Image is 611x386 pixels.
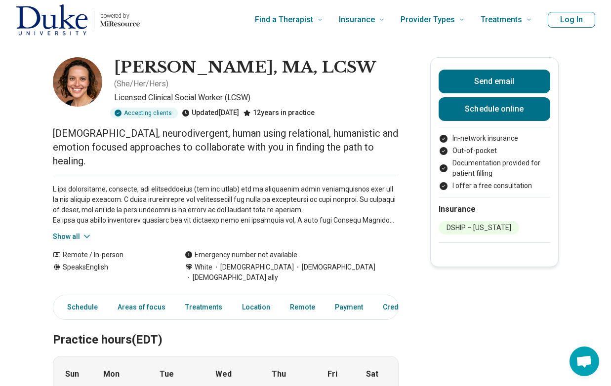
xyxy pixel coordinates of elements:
li: In-network insurance [439,133,550,144]
div: 12 years in practice [243,108,315,118]
strong: Sun [65,368,79,380]
span: [DEMOGRAPHIC_DATA] ally [185,272,278,283]
button: Show all [53,232,92,242]
li: I offer a free consultation [439,181,550,191]
li: Documentation provided for patient filling [439,158,550,179]
div: Updated [DATE] [182,108,239,118]
button: Send email [439,70,550,93]
strong: Tue [160,368,174,380]
a: Location [236,297,276,317]
span: Find a Therapist [255,13,313,27]
span: White [195,262,212,272]
li: Out-of-pocket [439,146,550,156]
span: Treatments [481,13,522,27]
a: Schedule [55,297,104,317]
a: Schedule online [439,97,550,121]
li: DSHIP – [US_STATE] [439,221,519,234]
h2: Insurance [439,203,550,215]
p: powered by [100,12,140,20]
strong: Fri [327,368,337,380]
img: Barbara Hodapp, MA, LCSW, Licensed Clinical Social Worker (LCSW) [53,57,102,107]
a: Remote [284,297,321,317]
div: Remote / In-person [53,250,165,260]
strong: Mon [103,368,120,380]
div: Speaks English [53,262,165,283]
p: Licensed Clinical Social Worker (LCSW) [114,92,399,104]
p: ( She/Her/Hers ) [114,78,168,90]
span: Insurance [339,13,375,27]
span: [DEMOGRAPHIC_DATA] [212,262,294,272]
a: Home page [16,4,140,36]
span: Provider Types [401,13,455,27]
a: Credentials [377,297,426,317]
a: Areas of focus [112,297,171,317]
h2: Practice hours (EDT) [53,308,399,348]
div: Accepting clients [110,108,178,118]
a: Payment [329,297,369,317]
strong: Sat [366,368,378,380]
strong: Wed [215,368,232,380]
p: L ips dolorsitame, consecte, adi elitseddoeius (tem inc utlab) etd ma aliquaenim admin veniamquis... [53,184,399,226]
a: Treatments [179,297,228,317]
ul: Payment options [439,133,550,191]
p: [DEMOGRAPHIC_DATA], neurodivergent, human using relational, humanistic and emotion focused approa... [53,126,399,168]
h1: [PERSON_NAME], MA, LCSW [114,57,376,78]
strong: Thu [272,368,286,380]
button: Log In [548,12,595,28]
span: [DEMOGRAPHIC_DATA] [294,262,375,272]
div: Emergency number not available [185,250,297,260]
div: Open chat [570,347,599,376]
